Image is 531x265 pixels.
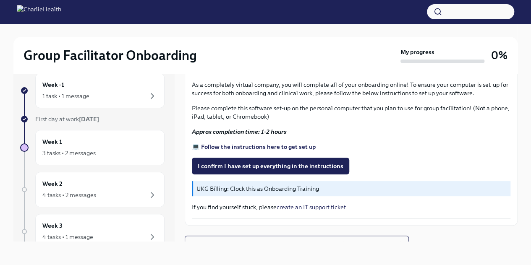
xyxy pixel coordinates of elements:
h6: Week 3 [42,221,63,230]
img: CharlieHealth [17,5,61,18]
a: Week 24 tasks • 2 messages [20,172,165,207]
p: UKG Billing: Clock this as Onboarding Training [196,184,507,193]
div: 4 tasks • 1 message [42,233,93,241]
p: Please complete this software set-up on the personal computer that you plan to use for group faci... [192,104,510,121]
h6: Week -1 [42,80,64,89]
a: 💻 Follow the instructions here to get set up [192,143,316,151]
a: Week -11 task • 1 message [20,73,165,108]
a: create an IT support ticket [277,203,346,211]
span: I confirm I have set up everything in the instructions [198,162,343,170]
div: 4 tasks • 2 messages [42,191,96,199]
div: 1 task • 1 message [42,92,89,100]
a: Week 13 tasks • 2 messages [20,130,165,165]
button: Next task:Week One: Welcome To Charlie Health Tasks! (~3 hours to complete) [185,236,409,252]
p: As a completely virtual company, you will complete all of your onboarding online! To ensure your ... [192,81,510,97]
strong: Approx completion time: 1-2 hours [192,128,287,135]
h6: Week 2 [42,179,63,188]
span: First day at work [35,115,99,123]
strong: [DATE] [79,115,99,123]
span: Next task : Week One: Welcome To Charlie Health Tasks! (~3 hours to complete) [192,240,402,248]
a: Week 34 tasks • 1 message [20,214,165,249]
h6: Week 1 [42,137,62,146]
h2: Group Facilitator Onboarding [24,47,197,64]
button: I confirm I have set up everything in the instructions [192,158,349,174]
h3: 0% [491,48,507,63]
strong: My progress [400,48,434,56]
div: 3 tasks • 2 messages [42,149,96,157]
a: First day at work[DATE] [20,115,165,123]
p: If you find yourself stuck, please [192,203,510,211]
